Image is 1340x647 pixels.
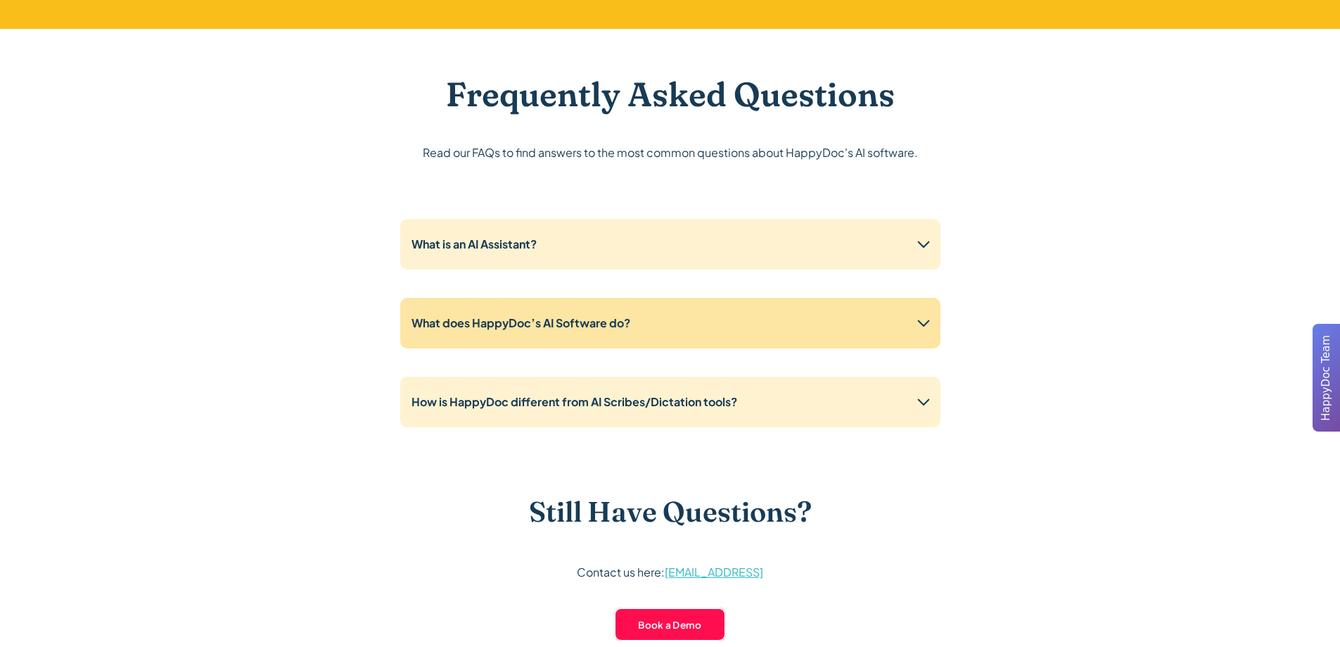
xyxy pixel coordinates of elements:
[529,495,812,529] h3: Still Have Questions?
[411,394,737,409] strong: How is HappyDoc different from AI Scribes/Dictation tools?
[446,74,895,115] h2: Frequently Asked Questions
[411,237,537,251] strong: What is an AI Assistant?
[577,563,763,582] p: Contact us here:
[411,315,630,330] strong: What does HappyDoc’s AI Software do?
[614,608,726,641] a: Book a Demo
[665,565,763,579] a: [EMAIL_ADDRESS]
[423,143,918,163] p: Read our FAQs to find answers to the most common questions about HappyDoc's AI software.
